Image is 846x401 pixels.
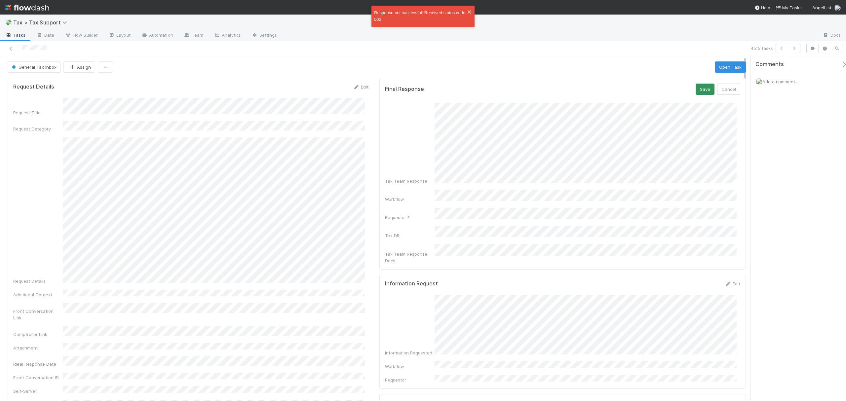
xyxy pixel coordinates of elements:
img: avatar_d45d11ee-0024-4901-936f-9df0a9cc3b4e.png [756,78,762,85]
a: Settings [246,30,282,41]
img: logo-inverted-e16ddd16eac7371096b0.svg [5,2,49,13]
a: My Tasks [776,4,802,11]
div: Ideal Response Date [13,361,63,367]
button: close [467,8,472,15]
div: Workflow [385,196,435,202]
span: Tasks [5,32,26,38]
div: Self-Serve? [13,388,63,394]
div: Front Conversation ID [13,374,63,381]
div: Request Details [13,278,63,284]
a: Edit [353,84,368,90]
div: Request Category [13,126,63,132]
div: Front Conversation Link [13,308,63,321]
span: Add a comment... [762,79,798,84]
span: My Tasks [776,5,802,10]
span: 💸 [5,19,12,25]
span: Comments [755,61,784,68]
div: Requestor * [385,214,435,221]
div: Help [754,4,770,11]
button: Cancel [717,84,740,95]
span: AngelList [812,5,831,10]
div: Workflow [385,363,435,370]
h5: Request Details [13,84,54,90]
div: Request Title [13,109,63,116]
h5: Information Request [385,280,438,287]
a: Data [31,30,59,41]
a: Flow Builder [59,30,103,41]
div: Information Requested [385,349,435,356]
a: Analytics [209,30,246,41]
button: Open Task [715,61,746,73]
div: Attachment [13,345,63,351]
div: Requestor [385,377,435,383]
a: Layout [103,30,136,41]
div: Tax Team Response [385,178,435,184]
div: Comptroller Link [13,331,63,338]
div: Tax Team Response - Docs [385,251,435,264]
span: 4 of 5 tasks [751,45,773,52]
span: Flow Builder [65,32,98,38]
span: General Tax Inbox [11,64,57,70]
a: Docs [817,30,846,41]
h5: Final Response [385,86,424,92]
div: Additional Context [13,291,63,298]
div: Tax DRI [385,232,435,239]
a: Automation [136,30,178,41]
a: Team [178,30,209,41]
div: Response not successful: Received status code 502 [374,10,467,23]
button: Save [696,84,714,95]
span: Tax > Tax Support [13,19,70,26]
button: General Tax Inbox [8,61,61,73]
button: Assign [63,61,95,73]
a: Edit [725,281,740,286]
img: avatar_d45d11ee-0024-4901-936f-9df0a9cc3b4e.png [834,5,841,11]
